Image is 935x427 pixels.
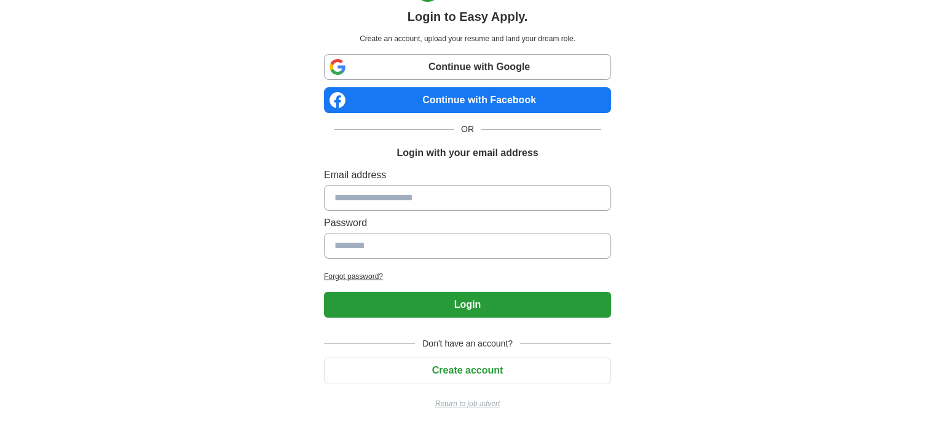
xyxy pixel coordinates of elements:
h1: Login with your email address [396,146,538,160]
h1: Login to Easy Apply. [408,7,528,26]
button: Login [324,292,611,318]
p: Create an account, upload your resume and land your dream role. [326,33,609,44]
a: Continue with Facebook [324,87,611,113]
span: Don't have an account? [415,337,520,350]
a: Forgot password? [324,271,611,282]
a: Return to job advert [324,398,611,409]
span: OR [454,123,481,136]
label: Password [324,216,611,230]
label: Email address [324,168,611,182]
button: Create account [324,358,611,383]
a: Create account [324,365,611,375]
a: Continue with Google [324,54,611,80]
